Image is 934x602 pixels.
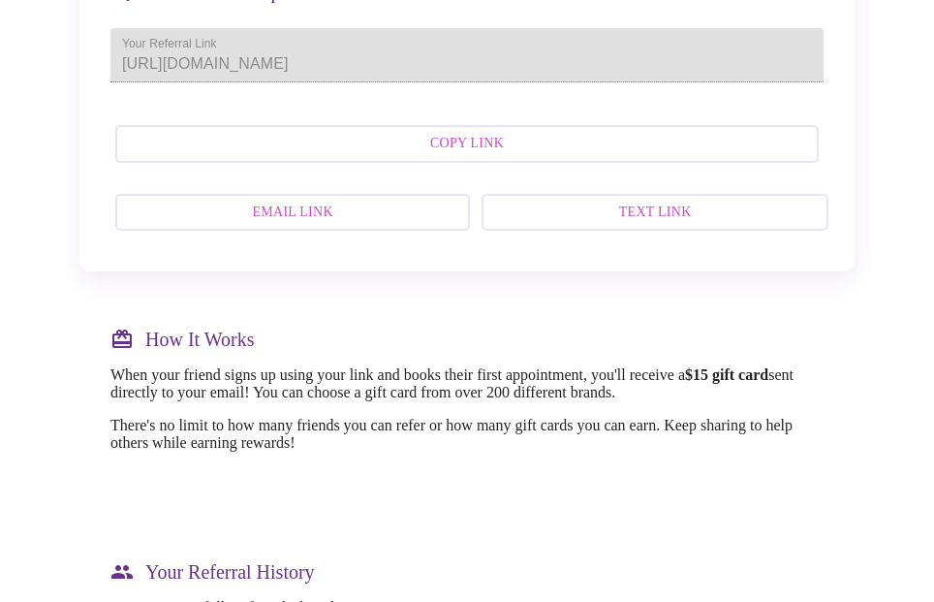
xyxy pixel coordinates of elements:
[145,561,315,584] h3: Your Referral History
[482,194,828,232] button: Text Link
[137,132,797,156] span: Copy Link
[110,366,824,401] p: When your friend signs up using your link and books their first appointment, you'll receive a sen...
[477,184,824,241] a: Text Link
[145,329,254,351] h3: How It Works
[110,184,465,241] a: Email Link
[110,417,824,452] p: There's no limit to how many friends you can refer or how many gift cards you can earn. Keep shar...
[137,201,449,225] span: Email Link
[115,194,470,232] button: Email Link
[115,125,819,163] button: Copy Link
[503,201,807,225] span: Text Link
[685,366,768,383] strong: $15 gift card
